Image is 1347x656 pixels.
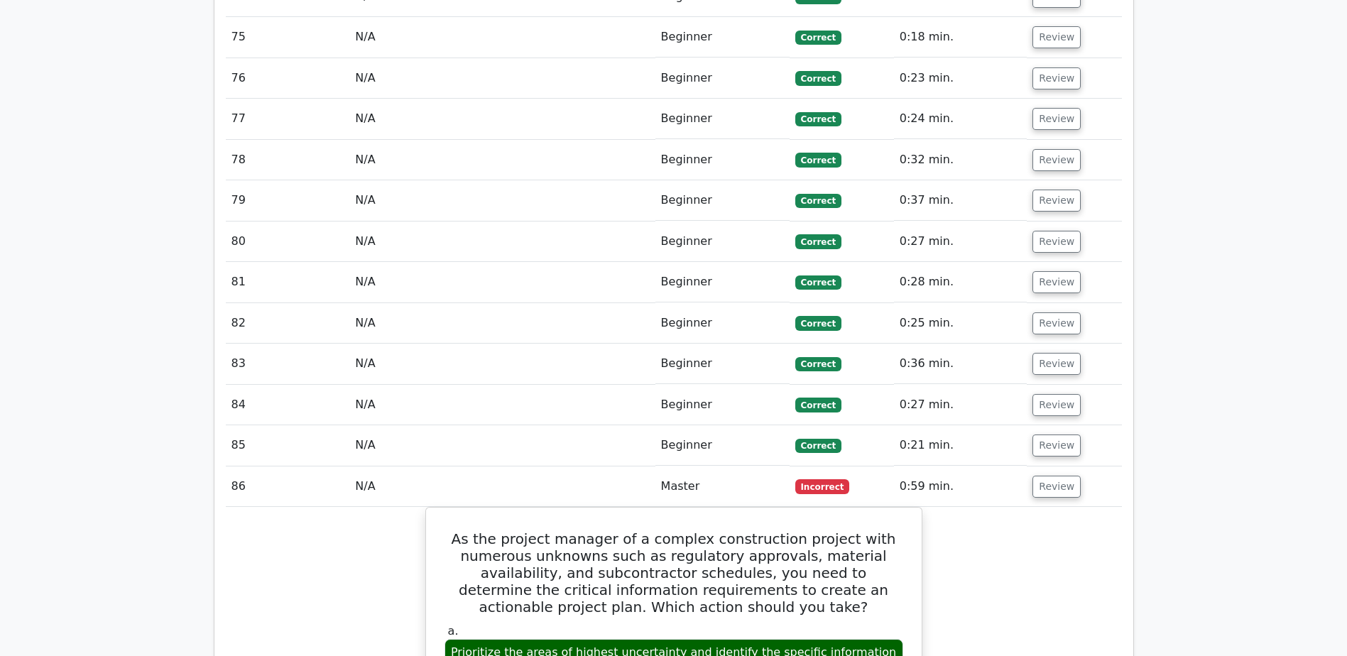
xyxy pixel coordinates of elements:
button: Review [1032,190,1081,212]
button: Review [1032,271,1081,293]
span: Correct [795,316,841,330]
td: N/A [349,262,655,302]
td: Master [655,466,790,507]
button: Review [1032,476,1081,498]
button: Review [1032,394,1081,416]
td: 81 [226,262,350,302]
span: Correct [795,357,841,371]
td: 0:37 min. [894,180,1027,221]
span: Correct [795,234,841,248]
span: Correct [795,439,841,453]
span: Correct [795,31,841,45]
button: Review [1032,312,1081,334]
span: Correct [795,153,841,167]
span: Correct [795,194,841,208]
td: N/A [349,17,655,58]
td: Beginner [655,303,790,344]
td: N/A [349,303,655,344]
td: N/A [349,140,655,180]
td: Beginner [655,385,790,425]
td: 86 [226,466,350,507]
td: 0:18 min. [894,17,1027,58]
td: 0:27 min. [894,222,1027,262]
span: Incorrect [795,479,850,493]
td: 0:25 min. [894,303,1027,344]
td: Beginner [655,58,790,99]
td: 79 [226,180,350,221]
td: N/A [349,425,655,466]
td: N/A [349,222,655,262]
td: N/A [349,385,655,425]
span: a. [448,624,459,638]
td: Beginner [655,425,790,466]
td: N/A [349,180,655,221]
button: Review [1032,353,1081,375]
td: Beginner [655,180,790,221]
td: 80 [226,222,350,262]
span: Correct [795,71,841,85]
span: Correct [795,112,841,126]
td: 0:59 min. [894,466,1027,507]
td: 85 [226,425,350,466]
button: Review [1032,231,1081,253]
td: Beginner [655,344,790,384]
h5: As the project manager of a complex construction project with numerous unknowns such as regulator... [443,530,905,616]
td: Beginner [655,17,790,58]
td: 0:32 min. [894,140,1027,180]
td: N/A [349,58,655,99]
td: 0:23 min. [894,58,1027,99]
td: 76 [226,58,350,99]
td: 0:28 min. [894,262,1027,302]
td: 82 [226,303,350,344]
td: Beginner [655,222,790,262]
td: Beginner [655,99,790,139]
td: N/A [349,466,655,507]
button: Review [1032,434,1081,457]
td: 0:21 min. [894,425,1027,466]
td: 0:36 min. [894,344,1027,384]
td: 78 [226,140,350,180]
span: Correct [795,398,841,412]
td: Beginner [655,262,790,302]
td: 83 [226,344,350,384]
button: Review [1032,67,1081,89]
td: 0:24 min. [894,99,1027,139]
td: 77 [226,99,350,139]
td: 75 [226,17,350,58]
td: Beginner [655,140,790,180]
span: Correct [795,275,841,290]
td: 0:27 min. [894,385,1027,425]
td: 84 [226,385,350,425]
button: Review [1032,26,1081,48]
button: Review [1032,108,1081,130]
td: N/A [349,99,655,139]
td: N/A [349,344,655,384]
button: Review [1032,149,1081,171]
